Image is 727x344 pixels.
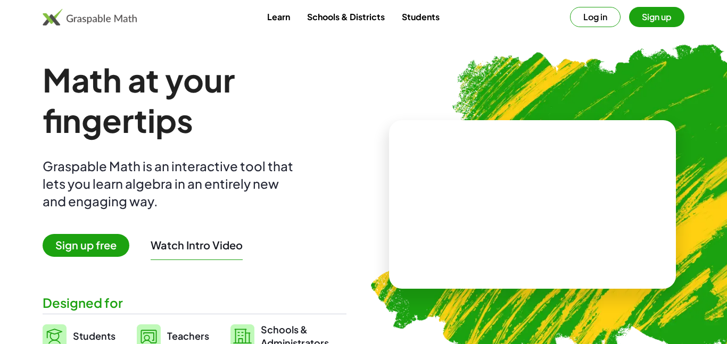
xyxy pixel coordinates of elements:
[43,60,346,140] h1: Math at your fingertips
[259,7,299,27] a: Learn
[73,330,115,342] span: Students
[167,330,209,342] span: Teachers
[393,7,448,27] a: Students
[299,7,393,27] a: Schools & Districts
[43,157,298,210] div: Graspable Math is an interactive tool that lets you learn algebra in an entirely new and engaging...
[43,234,129,257] span: Sign up free
[43,294,346,312] div: Designed for
[151,238,243,252] button: Watch Intro Video
[453,165,613,245] video: What is this? This is dynamic math notation. Dynamic math notation plays a central role in how Gr...
[629,7,684,27] button: Sign up
[570,7,621,27] button: Log in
